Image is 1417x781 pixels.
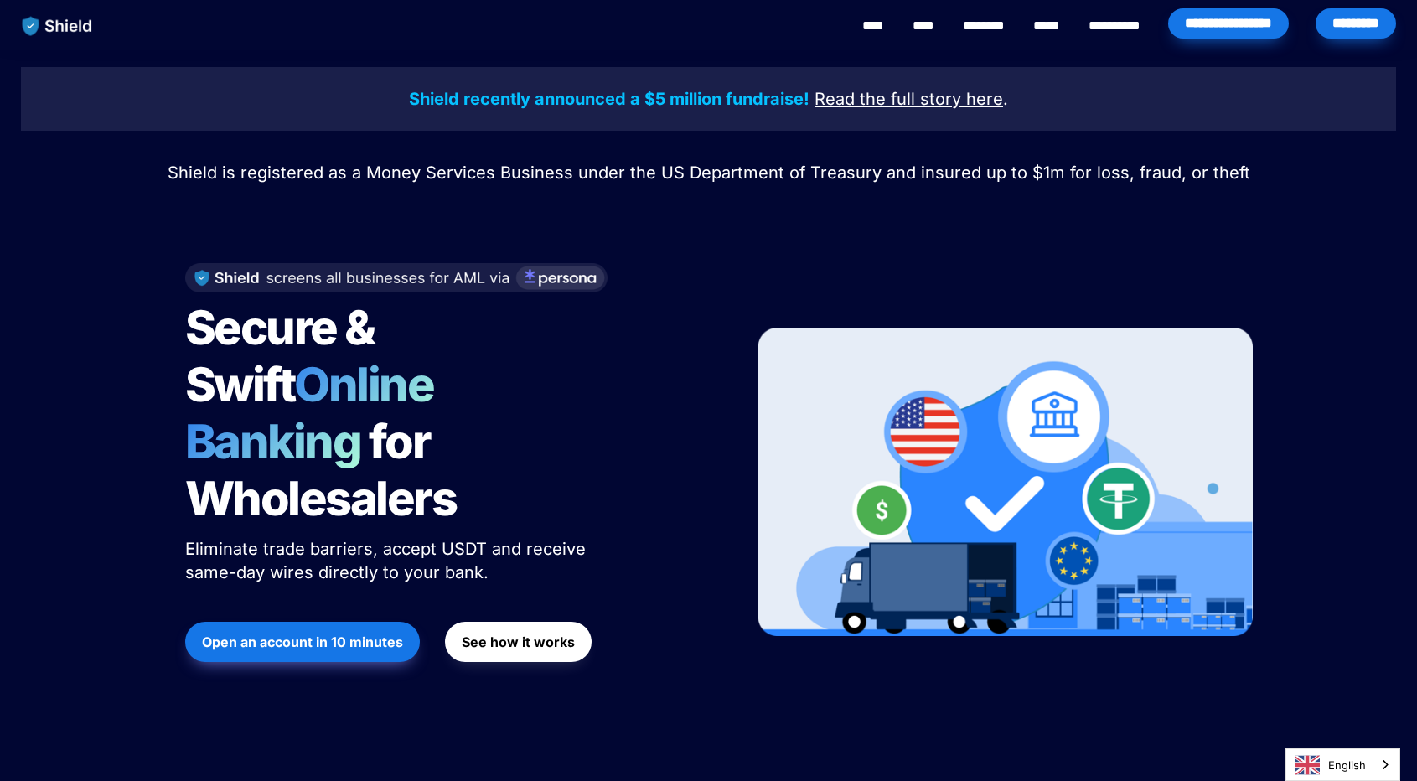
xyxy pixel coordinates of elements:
[1286,749,1399,780] a: English
[1285,748,1400,781] div: Language
[185,413,457,527] span: for Wholesalers
[966,91,1003,108] a: here
[185,299,383,413] span: Secure & Swift
[966,89,1003,109] u: here
[1285,748,1400,781] aside: Language selected: English
[168,163,1250,183] span: Shield is registered as a Money Services Business under the US Department of Treasury and insured...
[445,613,592,670] a: See how it works
[14,8,101,44] img: website logo
[202,634,403,650] strong: Open an account in 10 minutes
[409,89,809,109] strong: Shield recently announced a $5 million fundraise!
[185,613,420,670] a: Open an account in 10 minutes
[815,89,961,109] u: Read the full story
[815,91,961,108] a: Read the full story
[462,634,575,650] strong: See how it works
[185,622,420,662] button: Open an account in 10 minutes
[1003,89,1008,109] span: .
[185,539,591,582] span: Eliminate trade barriers, accept USDT and receive same-day wires directly to your bank.
[185,356,451,470] span: Online Banking
[445,622,592,662] button: See how it works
